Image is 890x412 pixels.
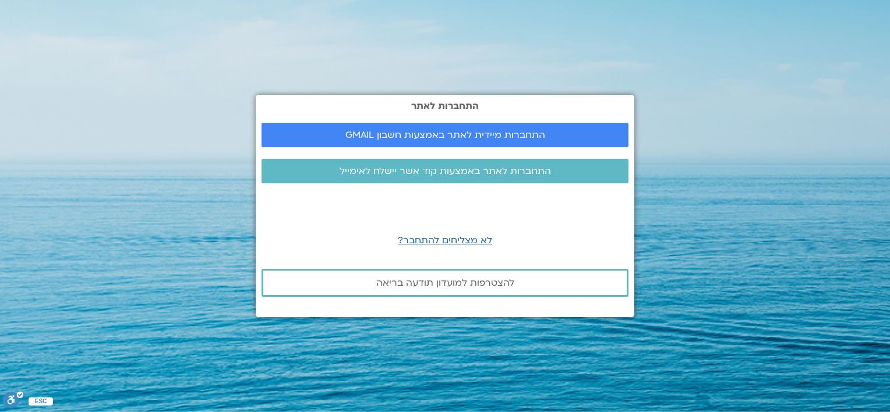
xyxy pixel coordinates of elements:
[262,269,628,297] a: להצטרפות למועדון תודעה בריאה
[262,159,628,183] a: התחברות לאתר באמצעות קוד אשר יישלח לאימייל
[398,234,492,247] a: לא מצליחים להתחבר?
[345,130,545,140] span: התחברות מיידית לאתר באמצעות חשבון GMAIL
[376,278,514,288] span: להצטרפות למועדון תודעה בריאה
[262,123,628,147] a: התחברות מיידית לאתר באמצעות חשבון GMAIL
[340,166,551,176] span: התחברות לאתר באמצעות קוד אשר יישלח לאימייל
[262,101,628,111] h2: התחברות לאתר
